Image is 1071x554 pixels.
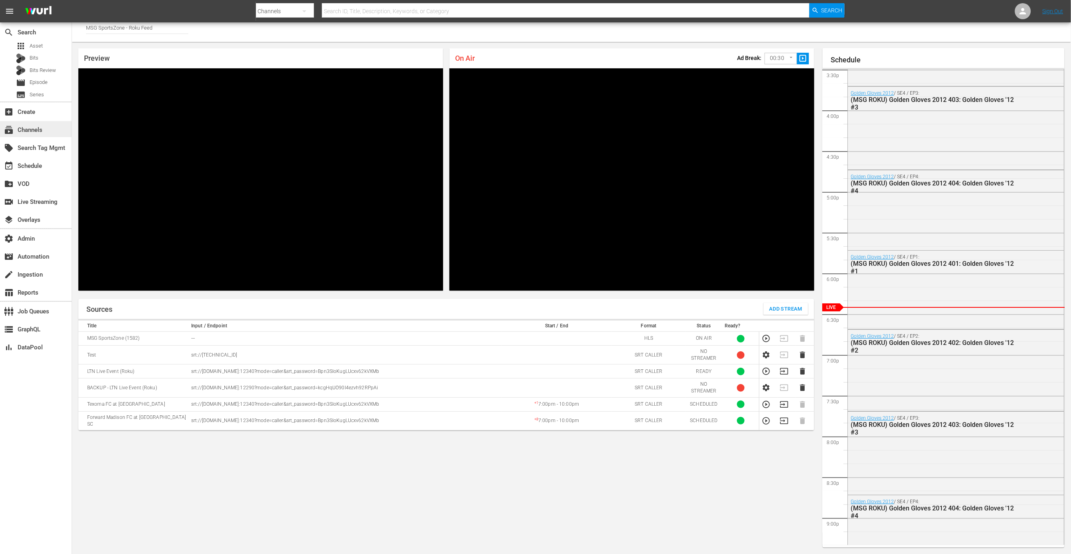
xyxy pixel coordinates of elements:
[86,305,112,313] h1: Sources
[612,379,685,397] td: SRT CALLER
[685,411,722,430] td: SCHEDULED
[762,334,771,343] button: Preview Stream
[78,332,189,346] td: MSG SportsZone (1582)
[78,346,189,365] td: Test
[798,383,807,392] button: Delete
[851,174,894,179] a: Golden Gloves 2012
[4,234,14,243] span: Admin
[762,400,771,409] button: Preview Stream
[502,321,612,332] th: Start / End
[851,333,1021,354] div: / SE4 / EP2:
[851,504,1021,520] div: (MSG ROKU) Golden Gloves 2012 404: Golden Gloves '12 #4
[685,332,722,346] td: ON AIR
[78,411,189,430] td: Forward Madison FC at [GEOGRAPHIC_DATA] SC
[737,55,762,61] p: Ad Break:
[780,400,789,409] button: Transition
[30,66,56,74] span: Bits Review
[780,416,789,425] button: Transition
[502,397,612,411] td: 7:00pm - 10:00pm
[4,161,14,171] span: Schedule
[16,66,26,75] div: Bits Review
[769,305,803,314] span: Add Stream
[763,303,809,315] button: Add Stream
[831,56,1065,64] h1: Schedule
[612,365,685,379] td: SRT CALLER
[78,365,189,379] td: LTN Live Event (Roku)
[191,417,499,424] p: srt://[DOMAIN_NAME]:12340?mode=caller&srt_password=Bpn3SIoKugLUcxv62kVXMb
[4,252,14,261] span: Automation
[450,68,814,291] div: Video Player
[809,3,845,18] button: Search
[851,415,894,421] a: Golden Gloves 2012
[189,321,502,332] th: Input / Endpoint
[851,179,1021,195] div: (MSG ROKU) Golden Gloves 2012 404: Golden Gloves '12 #4
[685,321,722,332] th: Status
[685,379,722,397] td: NO STREAMER
[1043,8,1063,14] a: Sign Out
[851,90,894,96] a: Golden Gloves 2012
[4,307,14,316] span: Job Queues
[534,417,538,421] sup: + 8
[4,288,14,297] span: Reports
[851,421,1021,436] div: (MSG ROKU) Golden Gloves 2012 403: Golden Gloves '12 #3
[191,352,499,359] p: srt://[TECHNICAL_ID]
[762,416,771,425] button: Preview Stream
[762,383,771,392] button: Configure
[16,41,26,51] span: Asset
[4,270,14,279] span: Ingestion
[84,54,110,62] span: Preview
[851,333,894,339] a: Golden Gloves 2012
[612,411,685,430] td: SRT CALLER
[722,321,759,332] th: Ready?
[821,3,843,18] span: Search
[762,367,771,376] button: Preview Stream
[851,90,1021,111] div: / SE4 / EP3:
[455,54,475,62] span: On Air
[4,179,14,189] span: VOD
[4,107,14,117] span: Create
[612,397,685,411] td: SRT CALLER
[685,397,722,411] td: SCHEDULED
[4,28,14,37] span: Search
[851,415,1021,436] div: / SE4 / EP3:
[78,379,189,397] td: BACKUP - LTN Live Event (Roku)
[799,54,808,63] span: slideshow_sharp
[189,332,502,346] td: ---
[16,78,26,88] span: Episode
[191,385,499,391] p: srt://[DOMAIN_NAME]:12290?mode=caller&srt_password=kcgHqUO90l4ezvh92RPpAi
[16,54,26,63] div: Bits
[762,351,771,359] button: Configure
[798,351,807,359] button: Delete
[78,321,189,332] th: Title
[612,346,685,365] td: SRT CALLER
[78,68,443,291] div: Video Player
[851,499,894,504] a: Golden Gloves 2012
[851,339,1021,354] div: (MSG ROKU) Golden Gloves 2012 402: Golden Gloves '12 #2
[534,401,538,405] sup: + 1
[851,254,1021,275] div: / SE4 / EP1:
[685,365,722,379] td: READY
[851,499,1021,520] div: / SE4 / EP4:
[765,51,797,66] div: 00:30
[685,346,722,365] td: NO STREAMER
[191,368,499,375] p: srt://[DOMAIN_NAME]:12340?mode=caller&srt_password=Bpn3SIoKugLUcxv62kVXMb
[4,325,14,334] span: GraphQL
[19,2,58,21] img: ans4CAIJ8jUAAAAAAAAAAAAAAAAAAAAAAAAgQb4GAAAAAAAAAAAAAAAAAAAAAAAAJMjXAAAAAAAAAAAAAAAAAAAAAAAAgAT5G...
[30,91,44,99] span: Series
[30,42,43,50] span: Asset
[30,54,38,62] span: Bits
[851,96,1021,111] div: (MSG ROKU) Golden Gloves 2012 403: Golden Gloves '12 #3
[30,78,48,86] span: Episode
[612,321,685,332] th: Format
[502,411,612,430] td: 7:00pm - 10:00pm
[5,6,14,16] span: menu
[78,397,189,411] td: Texoma FC at [GEOGRAPHIC_DATA]
[851,260,1021,275] div: (MSG ROKU) Golden Gloves 2012 401: Golden Gloves '12 #1
[191,401,499,408] p: srt://[DOMAIN_NAME]:12340?mode=caller&srt_password=Bpn3SIoKugLUcxv62kVXMb
[851,254,894,260] a: Golden Gloves 2012
[4,143,14,153] span: Search Tag Mgmt
[780,367,789,376] button: Transition
[16,90,26,100] span: Series
[4,125,14,135] span: Channels
[612,332,685,346] td: HLS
